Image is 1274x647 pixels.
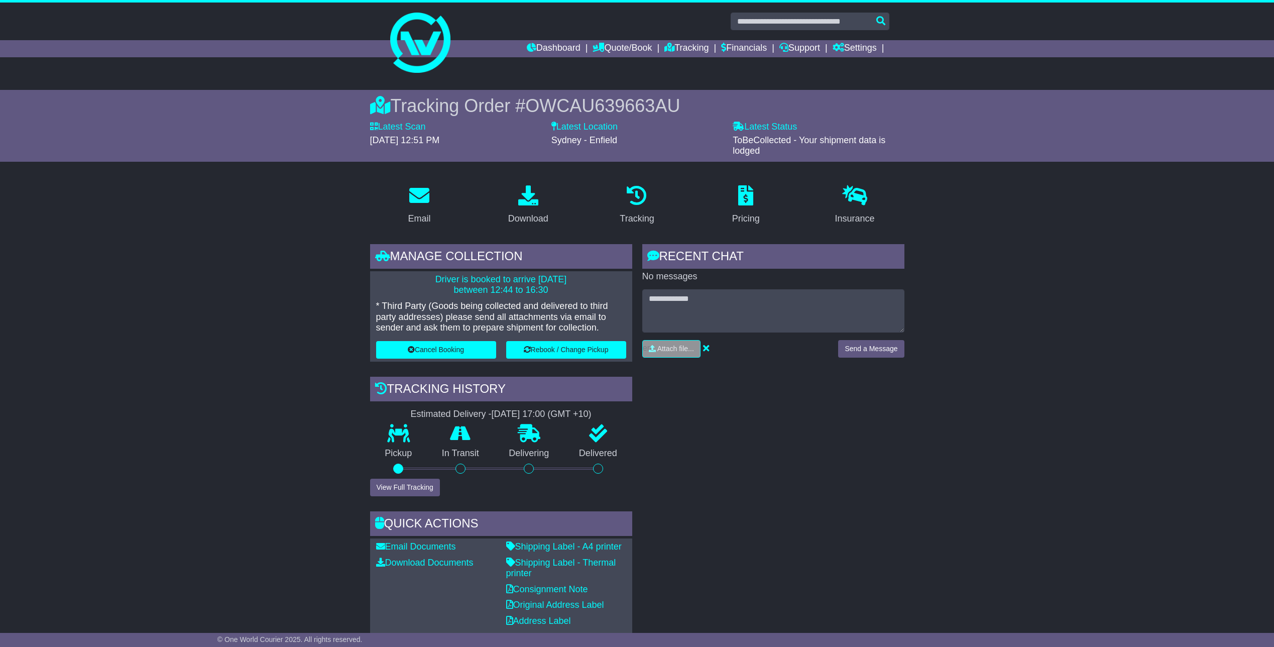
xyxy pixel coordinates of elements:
[726,182,766,229] a: Pricing
[527,40,581,57] a: Dashboard
[721,40,767,57] a: Financials
[506,558,616,579] a: Shipping Label - Thermal printer
[506,542,622,552] a: Shipping Label - A4 printer
[376,274,626,296] p: Driver is booked to arrive [DATE] between 12:44 to 16:30
[408,212,430,226] div: Email
[370,122,426,133] label: Latest Scan
[370,244,632,271] div: Manage collection
[733,122,797,133] label: Latest Status
[376,341,496,359] button: Cancel Booking
[502,182,555,229] a: Download
[833,40,877,57] a: Settings
[370,95,904,117] div: Tracking Order #
[551,122,618,133] label: Latest Location
[732,212,760,226] div: Pricing
[506,616,571,626] a: Address Label
[829,182,881,229] a: Insurance
[376,542,456,552] a: Email Documents
[593,40,652,57] a: Quote/Book
[376,558,474,568] a: Download Documents
[370,377,632,404] div: Tracking history
[427,448,494,459] p: In Transit
[494,448,564,459] p: Delivering
[370,135,440,145] span: [DATE] 12:51 PM
[376,301,626,334] p: * Third Party (Goods being collected and delivered to third party addresses) please send all atta...
[217,635,363,643] span: © One World Courier 2025. All rights reserved.
[370,409,632,420] div: Estimated Delivery -
[564,448,632,459] p: Delivered
[733,135,885,156] span: ToBeCollected - Your shipment data is lodged
[370,448,427,459] p: Pickup
[508,212,548,226] div: Download
[492,409,592,420] div: [DATE] 17:00 (GMT +10)
[506,584,588,594] a: Consignment Note
[370,511,632,538] div: Quick Actions
[551,135,617,145] span: Sydney - Enfield
[664,40,709,57] a: Tracking
[506,600,604,610] a: Original Address Label
[838,340,904,358] button: Send a Message
[835,212,875,226] div: Insurance
[370,479,440,496] button: View Full Tracking
[401,182,437,229] a: Email
[620,212,654,226] div: Tracking
[779,40,820,57] a: Support
[525,95,680,116] span: OWCAU639663AU
[642,271,904,282] p: No messages
[642,244,904,271] div: RECENT CHAT
[506,341,626,359] button: Rebook / Change Pickup
[613,182,660,229] a: Tracking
